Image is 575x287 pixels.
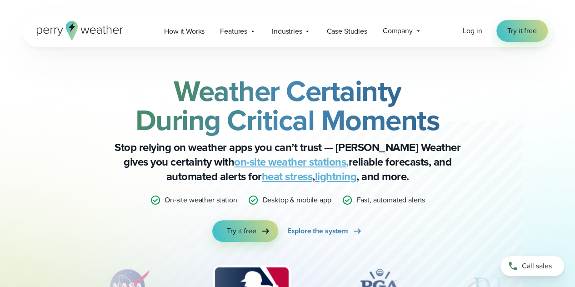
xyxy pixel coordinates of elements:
[522,261,552,272] span: Call sales
[463,25,482,36] a: Log in
[165,195,237,206] p: On-site weather station
[106,140,470,184] p: Stop relying on weather apps you can’t trust — [PERSON_NAME] Weather gives you certainty with rel...
[156,22,212,40] a: How it Works
[383,25,413,36] span: Company
[315,168,357,185] a: lightning
[220,26,247,37] span: Features
[507,25,536,36] span: Try it free
[262,195,331,206] p: Desktop & mobile app
[496,20,547,42] a: Try it free
[227,226,256,237] span: Try it free
[272,26,302,37] span: Industries
[500,256,564,276] a: Call sales
[287,220,363,242] a: Explore the system
[164,26,205,37] span: How it Works
[326,26,367,37] span: Case Studies
[262,168,313,185] a: heat stress
[287,226,348,237] span: Explore the system
[212,220,278,242] a: Try it free
[234,154,349,170] a: on-site weather stations,
[319,22,375,40] a: Case Studies
[356,195,425,206] p: Fast, automated alerts
[135,70,440,141] strong: Weather Certainty During Critical Moments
